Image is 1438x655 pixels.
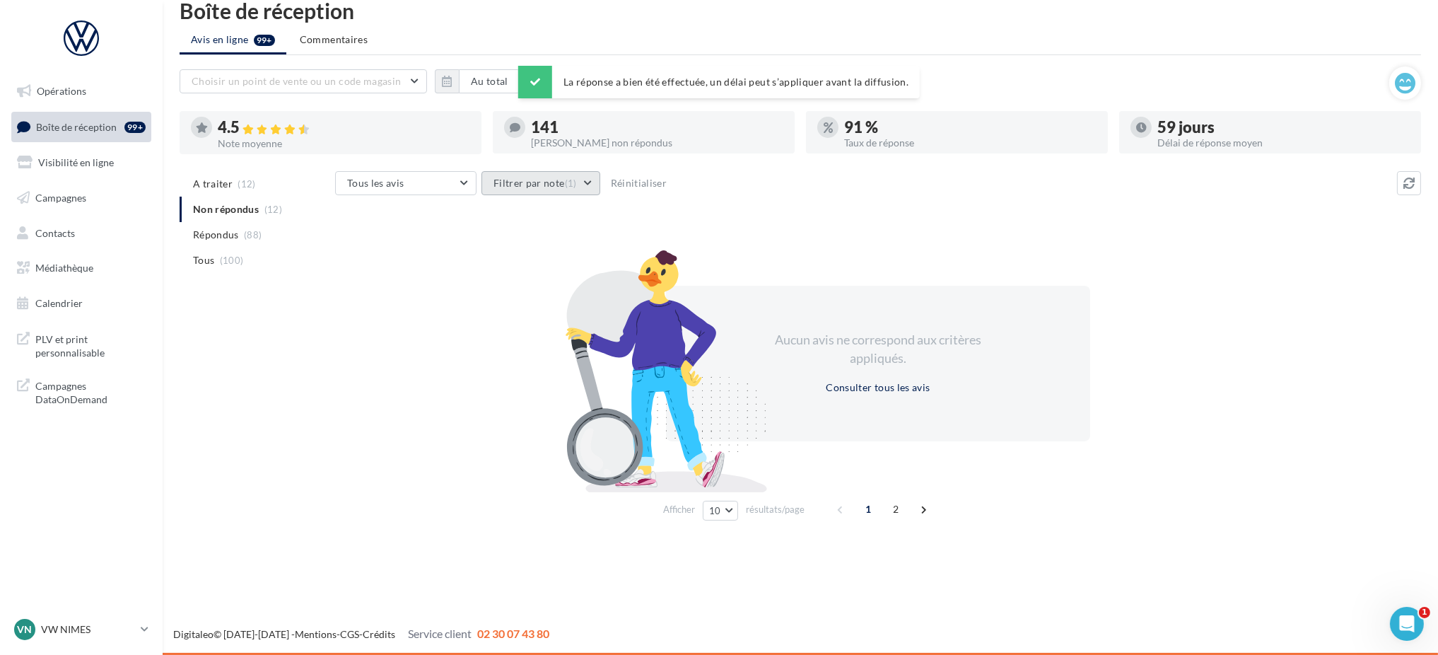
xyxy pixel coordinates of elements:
span: Afficher [663,503,695,516]
span: résultats/page [746,503,805,516]
span: Tous [193,253,214,267]
button: Filtrer par note(1) [481,171,600,195]
span: Répondus [193,228,239,242]
span: 1 [857,498,879,521]
span: Campagnes [35,192,86,204]
button: Tous les avis [335,171,477,195]
span: 02 30 07 43 80 [477,627,549,640]
a: CGS [340,628,359,640]
span: Boîte de réception [36,120,117,132]
span: A traiter [193,177,233,191]
div: 59 jours [1157,120,1410,135]
span: 2 [884,498,907,521]
span: VN [18,622,33,637]
div: 4.5 [218,120,470,136]
div: [PERSON_NAME] non répondus [531,138,783,148]
div: La réponse a bien été effectuée, un délai peut s’appliquer avant la diffusion. [518,66,920,98]
div: Aucun avis ne correspond aux critères appliqués. [756,331,1000,367]
a: Campagnes [8,183,154,213]
span: (12) [238,178,256,190]
span: Commentaires [300,33,368,47]
a: Calendrier [8,289,154,318]
span: (100) [220,255,244,266]
a: Digitaleo [173,628,214,640]
a: PLV et print personnalisable [8,324,154,366]
button: Au total [435,69,520,93]
p: VW NIMES [41,622,135,637]
button: Choisir un point de vente ou un code magasin [180,69,427,93]
iframe: Intercom live chat [1390,607,1424,641]
span: Contacts [35,226,75,238]
a: Boîte de réception99+ [8,112,154,142]
button: Au total [459,69,520,93]
a: Crédits [363,628,395,640]
span: © [DATE]-[DATE] - - - [173,628,549,640]
div: Délai de réponse moyen [1157,138,1410,148]
span: 1 [1419,607,1430,618]
button: 10 [703,501,739,521]
span: Tous les avis [347,177,404,189]
div: 91 % [844,120,1097,135]
span: Campagnes DataOnDemand [35,376,146,407]
span: (1) [565,178,577,189]
span: Médiathèque [35,262,93,274]
button: Réinitialiser [605,175,673,192]
span: Choisir un point de vente ou un code magasin [192,75,401,87]
div: Note moyenne [218,139,470,149]
a: Campagnes DataOnDemand [8,371,154,412]
a: Opérations [8,76,154,106]
a: Visibilité en ligne [8,148,154,178]
div: 99+ [124,122,146,133]
a: Contacts [8,219,154,248]
button: Consulter tous les avis [820,379,935,396]
div: 141 [531,120,783,135]
span: 10 [709,505,721,516]
span: Calendrier [35,297,83,309]
span: Opérations [37,85,86,97]
span: PLV et print personnalisable [35,330,146,360]
a: Médiathèque [8,253,154,283]
div: Taux de réponse [844,138,1097,148]
a: VN VW NIMES [11,616,151,643]
span: Service client [408,627,472,640]
span: Visibilité en ligne [38,156,114,168]
span: (88) [244,229,262,240]
a: Mentions [295,628,337,640]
